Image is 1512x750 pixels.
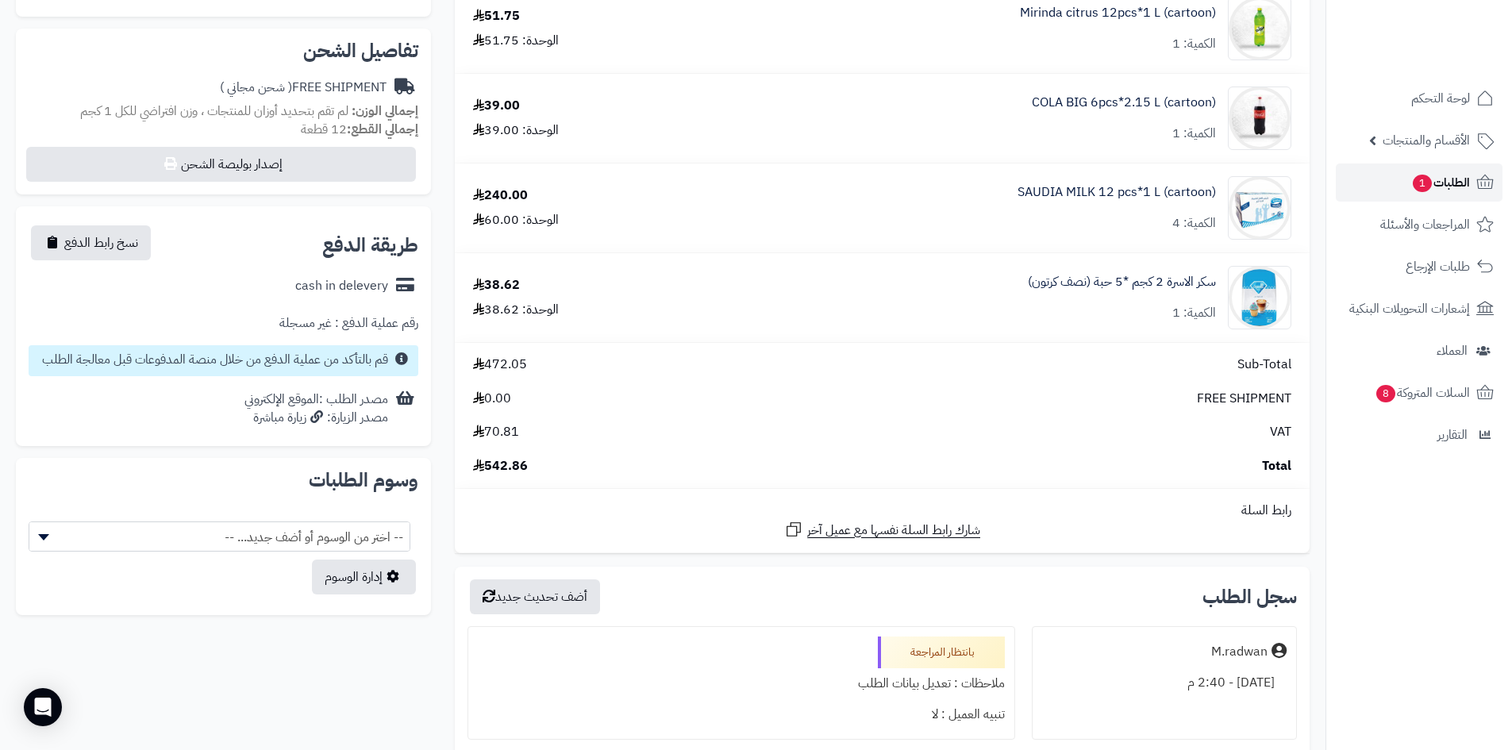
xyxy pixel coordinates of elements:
[473,423,519,441] span: 70.81
[1336,374,1502,412] a: السلات المتروكة8
[1406,256,1470,278] span: طلبات الإرجاع
[1336,332,1502,370] a: العملاء
[878,637,1005,668] div: بانتظار المراجعة
[64,233,138,252] span: نسخ رابط الدفع
[1380,213,1470,236] span: المراجعات والأسئلة
[220,78,292,97] span: ( شحن مجاني )
[1336,416,1502,454] a: التقارير
[1375,382,1470,404] span: السلات المتروكة
[1336,206,1502,244] a: المراجعات والأسئلة
[473,301,559,319] div: الوحدة: 38.62
[1202,587,1297,606] h3: سجل الطلب
[301,120,418,139] small: 12 قطعة
[473,390,511,408] span: 0.00
[1229,176,1291,240] img: 1747744811-01316ca4-bdae-4b0a-85ff-47740e91-90x90.jpg
[322,236,418,255] h2: طريقة الدفع
[461,502,1303,520] div: رابط السلة
[312,560,416,594] a: إدارة الوسوم
[1437,424,1468,446] span: التقارير
[473,121,559,140] div: الوحدة: 39.00
[295,277,388,295] div: cash in delevery
[244,390,388,427] div: مصدر الطلب :الموقع الإلكتروني
[1411,171,1470,194] span: الطلبات
[29,471,418,490] h2: وسوم الطلبات
[478,699,1004,730] div: تنبيه العميل : لا
[1349,298,1470,320] span: إشعارات التحويلات البنكية
[784,520,980,540] a: شارك رابط السلة نفسها مع عميل آخر
[31,225,151,260] button: نسخ رابط الدفع
[1262,457,1291,475] span: Total
[473,356,527,374] span: 472.05
[1413,175,1432,192] span: 1
[473,187,528,205] div: 240.00
[473,32,559,50] div: الوحدة: 51.75
[1229,87,1291,150] img: 1747639351-liiaLBC4acNBfYxYKsAJ5OjyFnhrru89-90x90.jpg
[473,7,520,25] div: 51.75
[352,102,418,121] strong: إجمالي الوزن:
[1404,43,1497,76] img: logo-2.png
[347,120,418,139] strong: إجمالي القطع:
[279,314,418,333] div: رقم عملية الدفع : غير مسجلة
[42,350,388,369] small: قم بالتأكد من عملية الدفع من خلال منصة المدفوعات قبل معالجة الطلب
[1172,304,1216,322] div: الكمية: 1
[29,522,410,552] span: -- اختر من الوسوم أو أضف جديد... --
[1376,385,1395,402] span: 8
[470,579,600,614] button: أضف تحديث جديد
[473,276,520,294] div: 38.62
[1020,4,1216,22] a: Mirinda citrus 12pcs*1 L (cartoon)
[1270,423,1291,441] span: VAT
[1411,87,1470,110] span: لوحة التحكم
[1197,390,1291,408] span: FREE SHIPMENT
[80,102,348,121] span: لم تقم بتحديد أوزان للمنتجات ، وزن افتراضي للكل 1 كجم
[1336,163,1502,202] a: الطلبات1
[1383,129,1470,152] span: الأقسام والمنتجات
[1172,214,1216,233] div: الكمية: 4
[1237,356,1291,374] span: Sub-Total
[26,147,416,182] button: إصدار بوليصة الشحن
[473,457,528,475] span: 542.86
[24,688,62,726] div: Open Intercom Messenger
[473,211,559,229] div: الوحدة: 60.00
[244,409,388,427] div: مصدر الزيارة: زيارة مباشرة
[1229,266,1291,329] img: 1747422866-61UT6OXd80L._AC_SL1270-90x90.jpg
[1211,643,1268,661] div: M.radwan
[1336,79,1502,117] a: لوحة التحكم
[220,79,387,97] div: FREE SHIPMENT
[1032,94,1216,112] a: COLA BIG 6pcs*2.15 L (cartoon)
[807,521,980,540] span: شارك رابط السلة نفسها مع عميل آخر
[1018,183,1216,202] a: SAUDIA MILK 12 pcs*1 L (cartoon)
[1042,667,1287,698] div: [DATE] - 2:40 م
[29,521,410,552] span: -- اختر من الوسوم أو أضف جديد... --
[1028,273,1216,291] a: سكر الاسرة 2 كجم *5 حبة (نصف كرتون)
[1336,248,1502,286] a: طلبات الإرجاع
[1172,35,1216,53] div: الكمية: 1
[1336,290,1502,328] a: إشعارات التحويلات البنكية
[478,668,1004,699] div: ملاحظات : تعديل بيانات الطلب
[29,41,418,60] h2: تفاصيل الشحن
[1437,340,1468,362] span: العملاء
[473,97,520,115] div: 39.00
[1172,125,1216,143] div: الكمية: 1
